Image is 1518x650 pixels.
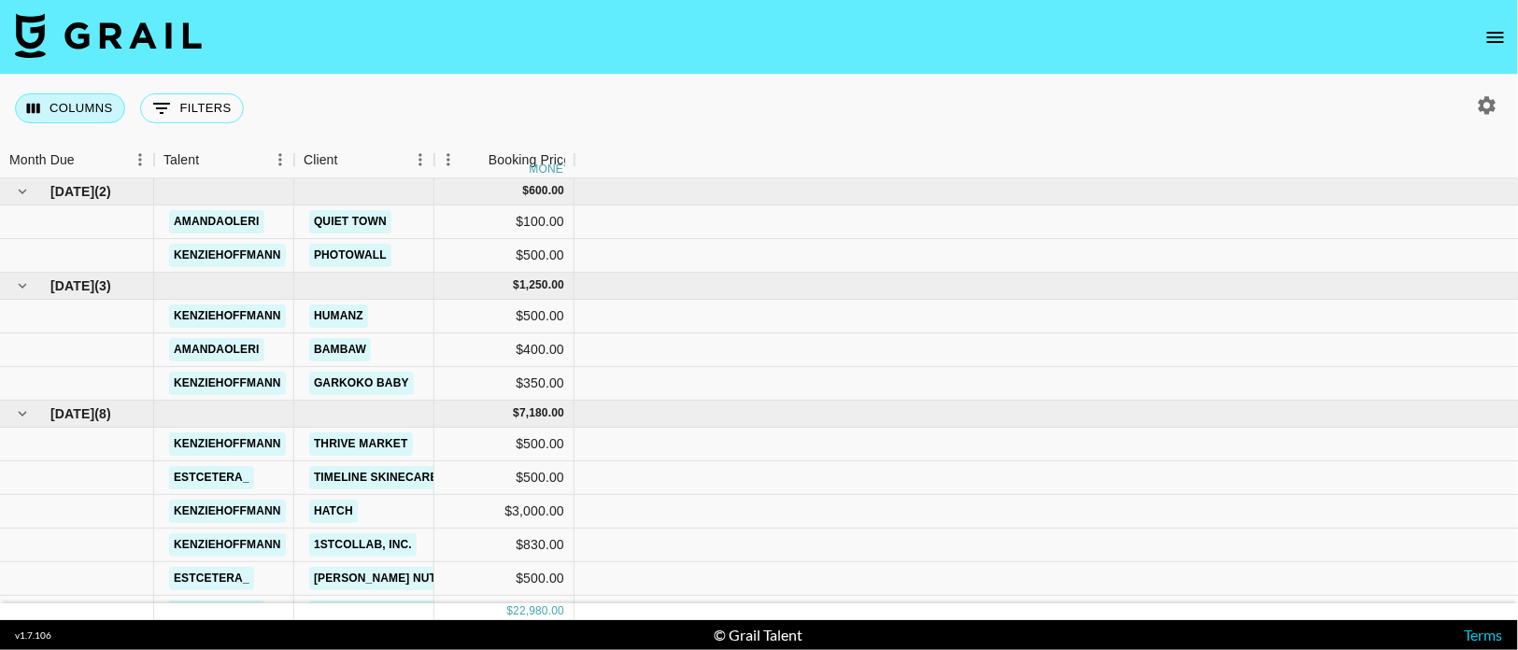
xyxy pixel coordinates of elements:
span: [DATE] [50,182,94,201]
div: © Grail Talent [714,626,802,644]
a: Timeline Skinecare [309,466,443,489]
span: [DATE] [50,276,94,295]
div: $500.00 [434,562,575,596]
div: $ [513,277,519,293]
div: 7,180.00 [519,405,564,421]
a: kenziehoffmann [169,432,286,456]
a: Terms [1465,626,1503,643]
a: Garkoko Baby [309,372,414,395]
div: Client [304,142,338,178]
button: Menu [406,146,434,174]
div: 1,250.00 [519,277,564,293]
button: Show filters [140,93,244,123]
a: Hatch [309,500,358,523]
a: Humanz [309,304,368,328]
a: 1stCollab, Inc. [309,533,417,557]
a: estcetera_ [169,567,254,590]
div: Client [294,142,434,178]
div: v 1.7.106 [15,629,51,642]
span: ( 3 ) [94,276,111,295]
button: hide children [9,401,35,427]
a: Quiet Town [309,210,391,233]
button: hide children [9,178,35,205]
a: PhotoWall [309,244,391,267]
a: amandaoleri [169,338,264,361]
div: $ [523,183,530,199]
div: $830.00 [434,529,575,562]
button: open drawer [1477,19,1514,56]
button: Sort [338,147,364,173]
a: kenziehoffmann [169,244,286,267]
button: Sort [75,147,101,173]
div: $400.00 [434,333,575,367]
div: $500.00 [434,239,575,273]
div: $3,000.00 [434,495,575,529]
a: kenziehoffmann [169,304,286,328]
div: $500.00 [434,300,575,333]
div: Month Due [9,142,75,178]
a: estcetera_ [169,466,254,489]
a: kenziehoffmann [169,372,286,395]
div: $500.00 [434,428,575,461]
img: Grail Talent [15,13,202,58]
button: Menu [266,146,294,174]
button: Select columns [15,93,125,123]
a: amandaoleri [169,601,264,624]
div: $350.00 [434,367,575,401]
div: Talent [154,142,294,178]
div: money [530,163,572,175]
div: $500.00 [434,461,575,495]
button: Menu [126,146,154,174]
div: 22,980.00 [513,603,564,619]
a: BamBaw [309,338,371,361]
a: kenziehoffmann [169,500,286,523]
span: ( 8 ) [94,404,111,423]
button: Sort [462,147,489,173]
a: [PERSON_NAME] Nutrition [309,601,480,624]
button: Menu [434,146,462,174]
a: Thrive Market [309,432,413,456]
a: amandaoleri [169,210,264,233]
span: ( 2 ) [94,182,111,201]
a: [PERSON_NAME] Nutrition [309,567,480,590]
button: hide children [9,273,35,299]
div: $100.00 [434,205,575,239]
div: $ [506,603,513,619]
div: Talent [163,142,199,178]
a: kenziehoffmann [169,533,286,557]
button: Sort [199,147,225,173]
div: $ [513,405,519,421]
div: Booking Price [489,142,571,178]
span: [DATE] [50,404,94,423]
div: 600.00 [529,183,564,199]
div: $850.00 [434,596,575,629]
